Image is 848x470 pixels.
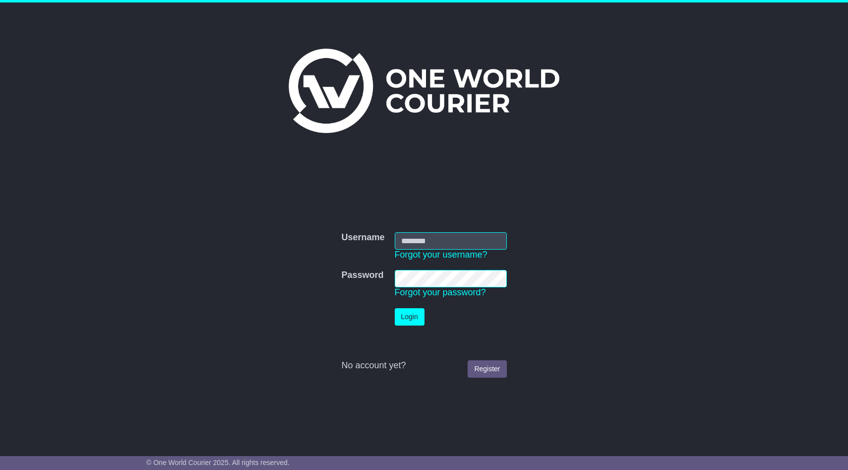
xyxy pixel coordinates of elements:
span: © One World Courier 2025. All rights reserved. [146,459,290,467]
a: Forgot your password? [395,287,486,297]
label: Username [341,232,384,243]
button: Login [395,308,424,326]
a: Forgot your username? [395,250,487,260]
a: Register [468,360,506,378]
img: One World [289,49,559,133]
div: No account yet? [341,360,506,371]
label: Password [341,270,383,281]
